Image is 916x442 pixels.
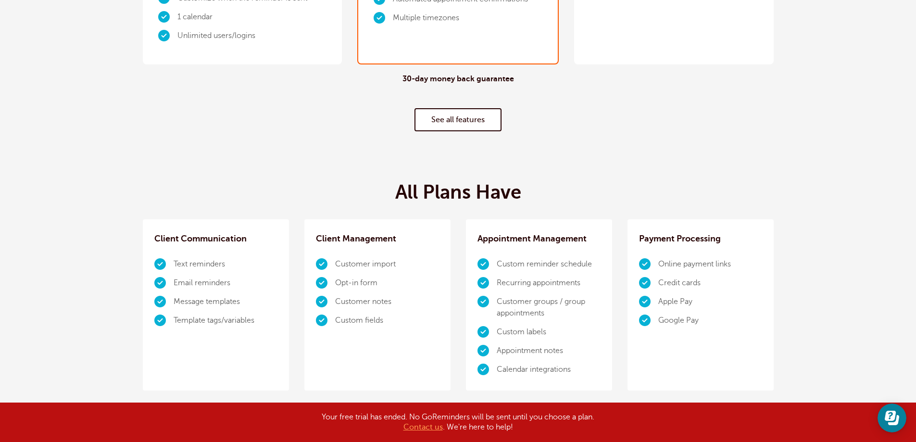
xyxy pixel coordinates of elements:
h3: Client Communication [154,231,277,246]
h4: 30-day money back guarantee [402,75,514,84]
h3: Payment Processing [639,231,762,246]
h2: All Plans Have [395,181,521,204]
li: Apple Pay [658,292,762,311]
li: Message templates [174,292,277,311]
li: 1 calendar [177,8,327,26]
li: Customer notes [335,292,439,311]
li: Custom reminder schedule [497,255,601,274]
li: Template tags/variables [174,311,277,330]
li: Custom fields [335,311,439,330]
li: Email reminders [174,274,277,292]
li: Text reminders [174,255,277,274]
li: Multiple timezones [393,9,542,27]
iframe: Resource center [878,404,906,432]
li: Recurring appointments [497,274,601,292]
h3: Appointment Management [477,231,601,246]
li: Appointment notes [497,341,601,360]
h3: Client Management [316,231,439,246]
div: Your free trial has ended. No GoReminders will be sent until you choose a plan. . We're here to h... [218,412,699,432]
li: Google Pay [658,311,762,330]
li: Credit cards [658,274,762,292]
li: Online payment links [658,255,762,274]
li: Custom labels [497,323,601,341]
li: Customer import [335,255,439,274]
li: Calendar integrations [497,360,601,379]
a: Contact us [403,423,443,431]
li: Unlimited users/logins [177,26,327,45]
li: Opt-in form [335,274,439,292]
a: See all features [414,108,502,131]
li: Customer groups / group appointments [497,292,601,323]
